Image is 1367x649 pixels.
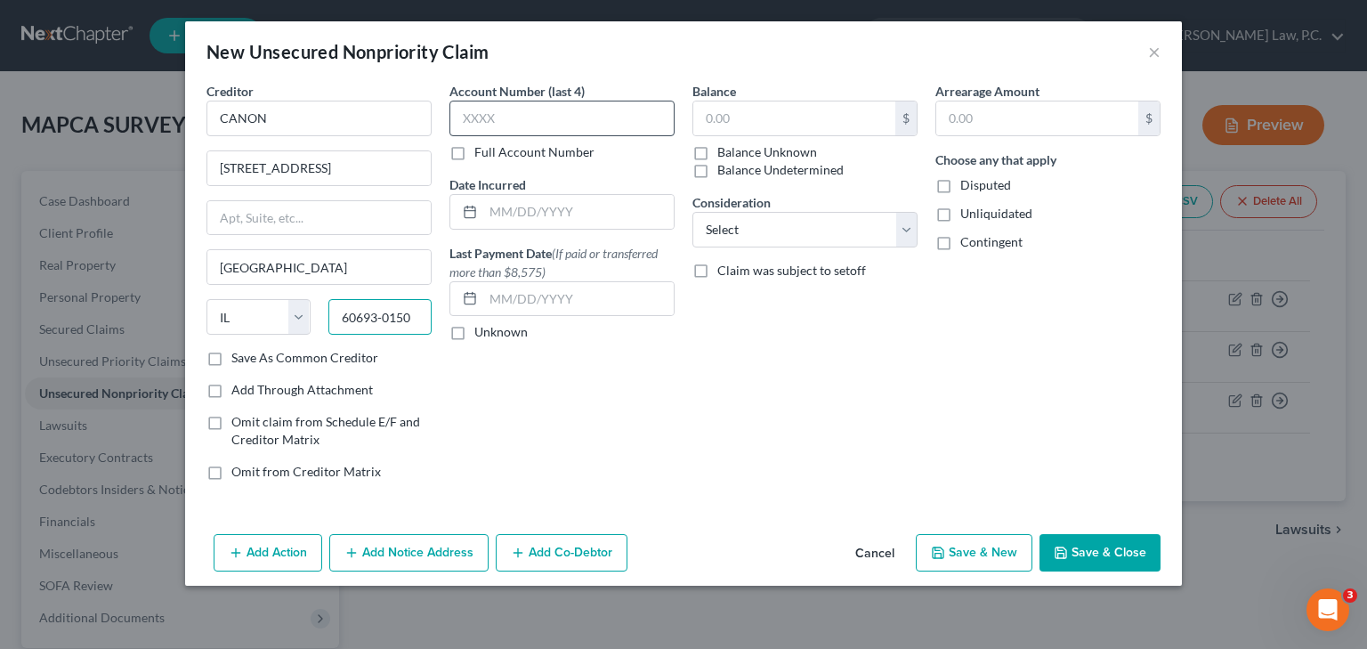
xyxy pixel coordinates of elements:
[1039,534,1161,572] button: Save & Close
[474,323,528,341] label: Unknown
[960,234,1023,249] span: Contingent
[483,195,674,229] input: MM/DD/YYYY
[474,143,595,161] label: Full Account Number
[206,101,432,136] input: Search creditor by name...
[231,464,381,479] span: Omit from Creditor Matrix
[935,82,1039,101] label: Arrearage Amount
[895,101,917,135] div: $
[496,534,627,572] button: Add Co-Debtor
[936,101,1138,135] input: 0.00
[916,534,1032,572] button: Save & New
[449,101,675,136] input: XXXX
[692,82,736,101] label: Balance
[206,39,489,64] div: New Unsecured Nonpriority Claim
[717,161,844,179] label: Balance Undetermined
[841,536,909,572] button: Cancel
[449,244,675,281] label: Last Payment Date
[1306,588,1349,631] iframe: Intercom live chat
[692,193,771,212] label: Consideration
[231,414,420,447] span: Omit claim from Schedule E/F and Creditor Matrix
[207,201,431,235] input: Apt, Suite, etc...
[1343,588,1357,603] span: 3
[960,206,1032,221] span: Unliquidated
[207,250,431,284] input: Enter city...
[449,246,658,280] span: (If paid or transferred more than $8,575)
[329,534,489,572] button: Add Notice Address
[231,349,378,367] label: Save As Common Creditor
[214,534,322,572] button: Add Action
[693,101,895,135] input: 0.00
[960,177,1011,192] span: Disputed
[717,263,866,278] span: Claim was subject to setoff
[717,143,817,161] label: Balance Unknown
[231,381,373,399] label: Add Through Attachment
[207,151,431,185] input: Enter address...
[206,84,254,99] span: Creditor
[449,175,526,194] label: Date Incurred
[935,150,1056,169] label: Choose any that apply
[1148,41,1161,62] button: ×
[328,299,433,335] input: Enter zip...
[483,282,674,316] input: MM/DD/YYYY
[449,82,585,101] label: Account Number (last 4)
[1138,101,1160,135] div: $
